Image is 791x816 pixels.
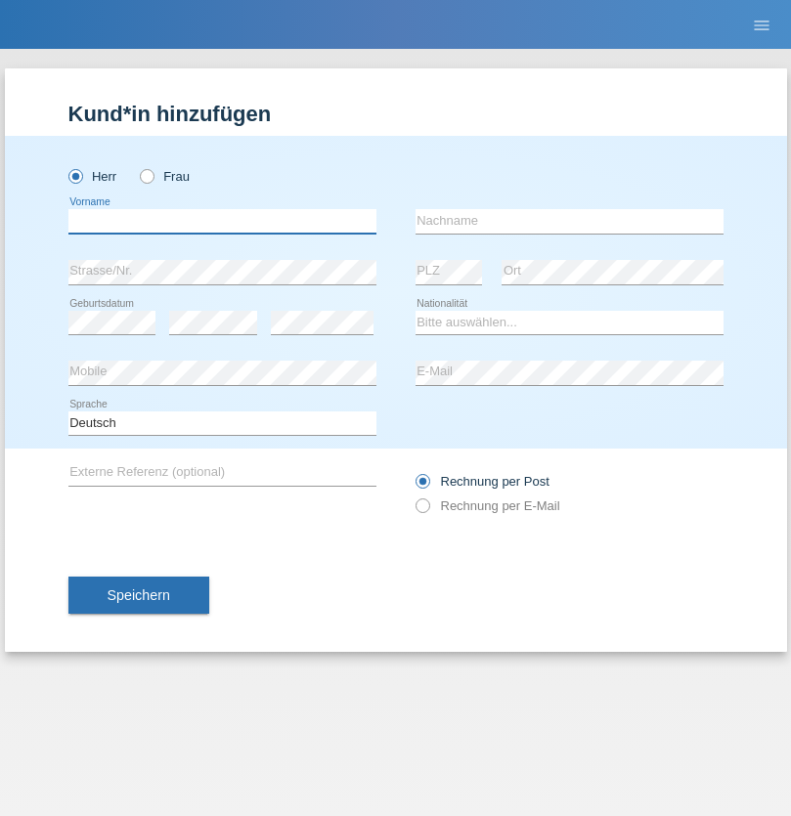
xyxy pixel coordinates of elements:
label: Frau [140,169,190,184]
span: Speichern [108,587,170,603]
label: Rechnung per E-Mail [416,498,560,513]
input: Frau [140,169,153,182]
input: Herr [68,169,81,182]
label: Rechnung per Post [416,474,549,489]
input: Rechnung per E-Mail [416,498,428,523]
label: Herr [68,169,117,184]
input: Rechnung per Post [416,474,428,498]
h1: Kund*in hinzufügen [68,102,724,126]
a: menu [742,19,781,30]
button: Speichern [68,577,209,614]
i: menu [752,16,771,35]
